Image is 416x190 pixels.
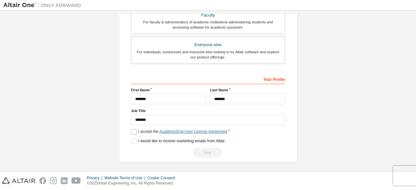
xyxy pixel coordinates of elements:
[210,87,285,93] label: Last Name
[131,74,285,84] div: Your Profile
[147,175,179,181] div: Cookie Consent
[2,177,35,184] img: altair_logo.svg
[61,177,68,184] img: linkedin.svg
[131,148,285,158] div: Read and acccept EULA to continue
[50,177,57,184] img: instagram.svg
[135,40,281,49] div: Everyone else
[135,11,281,20] div: Faculty
[87,181,179,186] p: © 2025 Altair Engineering, Inc. All Rights Reserved.
[87,175,104,181] div: Privacy
[131,108,285,113] label: Job Title
[71,177,81,184] img: youtube.svg
[104,175,147,181] div: Website Terms of Use
[131,129,227,134] label: I accept the
[3,2,84,8] img: Altair One
[39,177,46,184] img: facebook.svg
[135,19,281,30] div: For faculty & administrators of academic institutions administering students and accessing softwa...
[159,129,227,134] a: Academic End-User License Agreement
[131,138,225,144] label: I would like to receive marketing emails from Altair
[131,87,206,93] label: First Name
[135,49,281,60] div: For individuals, businesses and everyone else looking to try Altair software and explore our prod...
